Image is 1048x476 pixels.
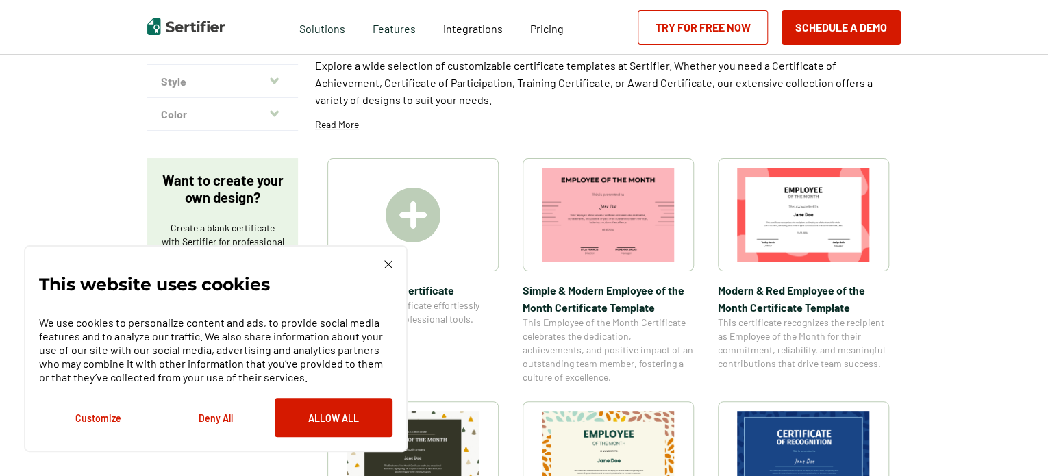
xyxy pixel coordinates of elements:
img: Create A Blank Certificate [386,188,440,242]
a: Pricing [530,18,564,36]
a: Try for Free Now [638,10,768,45]
span: Create A Blank Certificate [327,281,499,299]
span: Modern & Red Employee of the Month Certificate Template [718,281,889,316]
p: Explore a wide selection of customizable certificate templates at Sertifier. Whether you need a C... [315,57,901,108]
img: Sertifier | Digital Credentialing Platform [147,18,225,35]
p: We use cookies to personalize content and ads, to provide social media features and to analyze ou... [39,316,392,384]
p: This website uses cookies [39,277,270,291]
button: Color [147,98,298,131]
img: Simple & Modern Employee of the Month Certificate Template [542,168,675,262]
span: This certificate recognizes the recipient as Employee of the Month for their commitment, reliabil... [718,316,889,371]
p: Want to create your own design? [161,172,284,206]
span: Integrations [443,22,503,35]
button: Customize [39,398,157,437]
button: Deny All [157,398,275,437]
p: Create a blank certificate with Sertifier for professional presentations, credentials, and custom... [161,221,284,290]
button: Schedule a Demo [782,10,901,45]
a: Simple & Modern Employee of the Month Certificate TemplateSimple & Modern Employee of the Month C... [523,158,694,384]
a: Integrations [443,18,503,36]
span: This Employee of the Month Certificate celebrates the dedication, achievements, and positive impa... [523,316,694,384]
span: Pricing [530,22,564,35]
p: Read More [315,118,359,131]
img: Cookie Popup Close [384,260,392,268]
a: Modern & Red Employee of the Month Certificate TemplateModern & Red Employee of the Month Certifi... [718,158,889,384]
span: Solutions [299,18,345,36]
span: Simple & Modern Employee of the Month Certificate Template [523,281,694,316]
img: Modern & Red Employee of the Month Certificate Template [737,168,870,262]
button: Allow All [275,398,392,437]
span: Create a blank certificate effortlessly using Sertifier’s professional tools. [327,299,499,326]
span: Features [373,18,416,36]
button: Style [147,65,298,98]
